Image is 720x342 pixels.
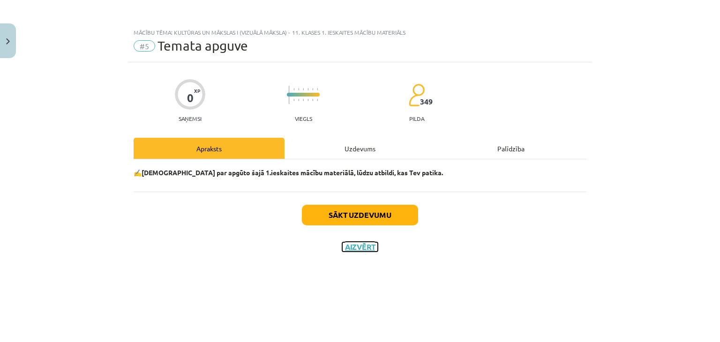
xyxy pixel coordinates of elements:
div: Palīdzība [435,138,586,159]
img: icon-short-line-57e1e144782c952c97e751825c79c345078a6d821885a25fce030b3d8c18986b.svg [312,88,313,90]
span: Temata apguve [157,38,248,53]
img: icon-short-line-57e1e144782c952c97e751825c79c345078a6d821885a25fce030b3d8c18986b.svg [303,99,304,101]
div: Uzdevums [285,138,435,159]
img: icon-short-line-57e1e144782c952c97e751825c79c345078a6d821885a25fce030b3d8c18986b.svg [312,99,313,101]
div: Mācību tēma: Kultūras un mākslas i (vizuālā māksla) - 11. klases 1. ieskaites mācību materiāls [134,29,586,36]
img: icon-short-line-57e1e144782c952c97e751825c79c345078a6d821885a25fce030b3d8c18986b.svg [307,88,308,90]
p: Viegls [295,115,312,122]
img: icon-short-line-57e1e144782c952c97e751825c79c345078a6d821885a25fce030b3d8c18986b.svg [317,88,318,90]
img: icon-long-line-d9ea69661e0d244f92f715978eff75569469978d946b2353a9bb055b3ed8787d.svg [289,86,290,104]
p: ✍️ [134,168,586,178]
img: icon-short-line-57e1e144782c952c97e751825c79c345078a6d821885a25fce030b3d8c18986b.svg [303,88,304,90]
p: pilda [409,115,424,122]
img: icon-short-line-57e1e144782c952c97e751825c79c345078a6d821885a25fce030b3d8c18986b.svg [298,99,299,101]
img: icon-short-line-57e1e144782c952c97e751825c79c345078a6d821885a25fce030b3d8c18986b.svg [317,99,318,101]
button: Sākt uzdevumu [302,205,418,225]
img: icon-short-line-57e1e144782c952c97e751825c79c345078a6d821885a25fce030b3d8c18986b.svg [307,99,308,101]
img: students-c634bb4e5e11cddfef0936a35e636f08e4e9abd3cc4e673bd6f9a4125e45ecb1.svg [408,83,425,107]
img: icon-short-line-57e1e144782c952c97e751825c79c345078a6d821885a25fce030b3d8c18986b.svg [298,88,299,90]
button: Aizvērt [342,242,378,252]
div: Apraksts [134,138,285,159]
p: Saņemsi [175,115,205,122]
span: #5 [134,40,155,52]
span: XP [194,88,200,93]
div: 0 [187,91,194,104]
img: icon-close-lesson-0947bae3869378f0d4975bcd49f059093ad1ed9edebbc8119c70593378902aed.svg [6,38,10,45]
span: 349 [420,97,433,106]
b: [DEMOGRAPHIC_DATA] par apgūto šajā 1.ieskaites mācību materiālā, lūdzu atbildi, kas Tev patika. [142,168,443,177]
